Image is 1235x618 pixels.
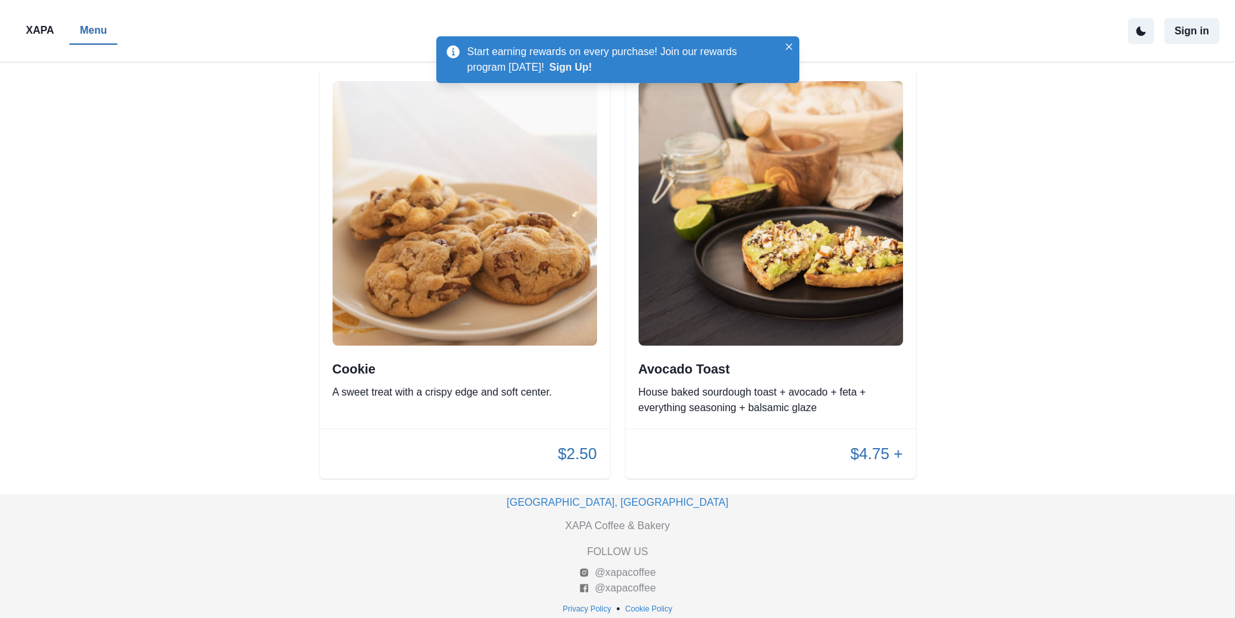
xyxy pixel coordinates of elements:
[639,361,903,377] h2: Avocado Toast
[851,442,903,466] p: $4.75 +
[333,385,597,400] p: A sweet treat with a crispy edge and soft center.
[26,23,54,38] p: XAPA
[333,81,597,346] img: original.jpeg
[563,603,611,615] p: Privacy Policy
[80,23,107,38] p: Menu
[507,497,729,508] a: [GEOGRAPHIC_DATA], [GEOGRAPHIC_DATA]
[639,81,903,346] img: original.jpeg
[558,442,596,466] p: $2.50
[639,385,903,416] p: House baked sourdough toast + avocado + feta + everything seasoning + balsamic glaze
[320,68,610,479] div: CookieA sweet treat with a crispy edge and soft center.$2.50
[1164,18,1219,44] button: Sign in
[1128,18,1154,44] button: active dark theme mode
[333,361,597,377] h2: Cookie
[781,39,797,54] button: Close
[579,580,655,596] a: @xapacoffee
[617,601,620,617] p: •
[467,44,779,75] p: Start earning rewards on every purchase! Join our rewards program [DATE]!
[579,565,655,580] a: @xapacoffee
[549,62,592,73] button: Sign Up!
[565,518,670,534] p: XAPA Coffee & Bakery
[625,603,672,615] p: Cookie Policy
[587,544,648,560] p: FOLLOW US
[626,68,916,479] div: Avocado ToastHouse baked sourdough toast + avocado + feta + everything seasoning + balsamic glaze...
